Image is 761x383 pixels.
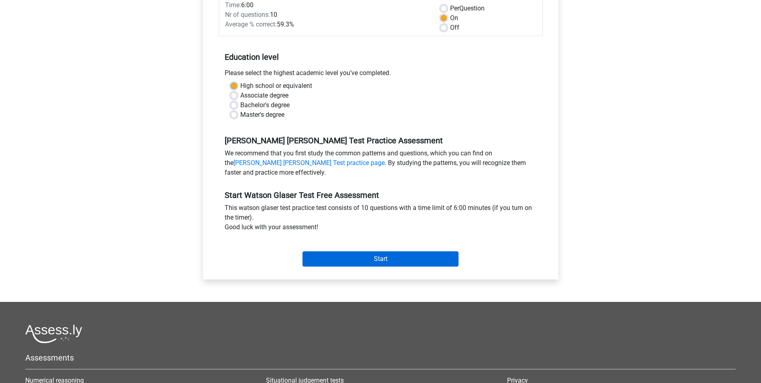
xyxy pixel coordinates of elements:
[219,20,434,29] div: 59.3%
[450,13,458,23] label: On
[302,251,459,267] input: Start
[450,4,485,13] label: Question
[233,159,385,167] a: [PERSON_NAME] [PERSON_NAME] Test practice page
[240,100,290,110] label: Bachelor's degree
[25,353,736,363] h5: Assessments
[450,23,459,33] label: Off
[219,0,434,10] div: 6:00
[225,1,241,9] span: Time:
[450,4,459,12] span: Per
[240,91,288,100] label: Associate degree
[219,68,543,81] div: Please select the highest academic level you’ve completed.
[225,11,270,18] span: Nr of questions:
[219,10,434,20] div: 10
[225,190,537,200] h5: Start Watson Glaser Test Free Assessment
[240,81,312,91] label: High school or equivalent
[219,149,543,181] div: We recommend that you first study the common patterns and questions, which you can find on the . ...
[225,20,277,28] span: Average % correct:
[219,203,543,235] div: This watson glaser test practice test consists of 10 questions with a time limit of 6:00 minutes ...
[240,110,284,120] label: Master's degree
[225,136,537,145] h5: [PERSON_NAME] [PERSON_NAME] Test Practice Assessment
[25,324,82,343] img: Assessly logo
[225,49,537,65] h5: Education level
